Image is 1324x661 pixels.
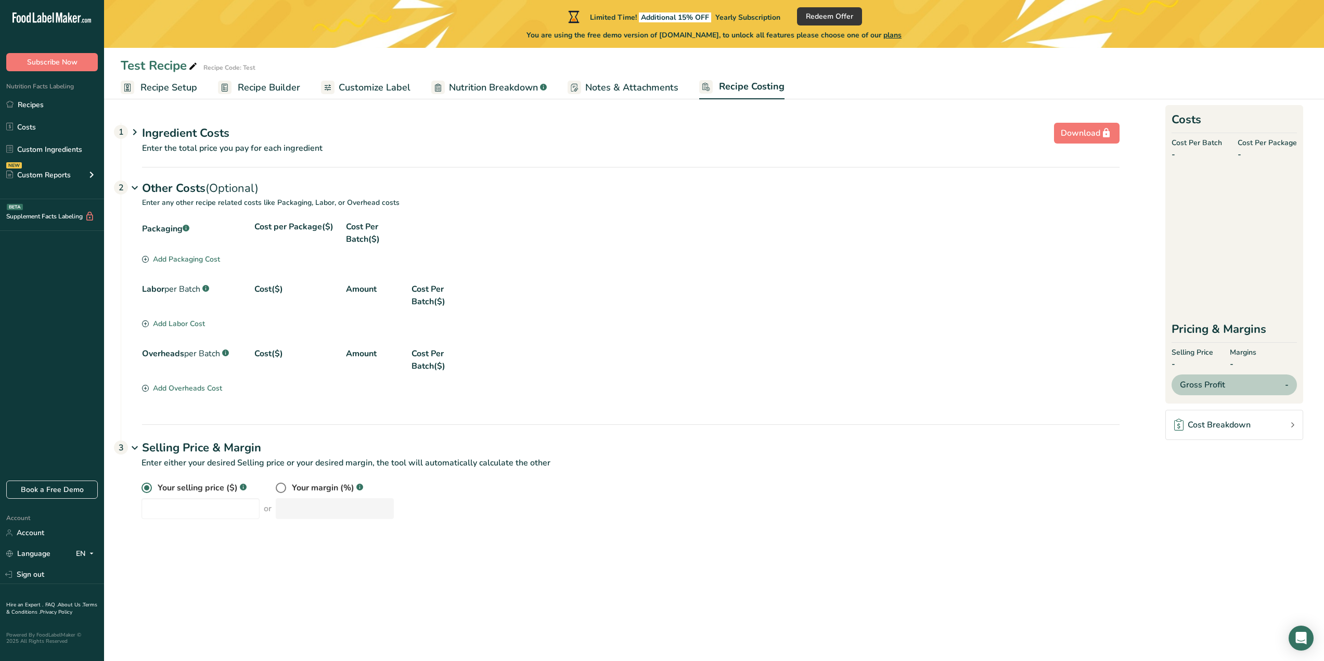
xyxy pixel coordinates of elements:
span: Recipe Costing [719,80,785,94]
div: or [264,502,272,519]
a: Recipe Costing [699,75,785,100]
span: Yearly Subscription [715,12,780,22]
span: - [1238,148,1297,161]
div: Ingredient Costs [142,125,1120,142]
a: Privacy Policy [40,608,72,616]
div: Cost Breakdown [1174,419,1251,431]
span: Subscribe Now [27,57,78,68]
span: You are using the free demo version of [DOMAIN_NAME], to unlock all features please choose one of... [526,30,902,41]
div: Amount [346,347,403,372]
button: Redeem Offer [797,7,862,25]
div: Cost($) [254,347,338,372]
h1: Selling Price & Margin [142,439,1120,457]
div: Cost per Package($) [254,221,338,245]
a: About Us . [58,601,83,608]
div: BETA [7,204,23,210]
a: Hire an Expert . [6,601,43,608]
span: - [1172,148,1222,161]
button: Download [1054,123,1120,144]
span: (Optional) [205,180,259,196]
div: 3 [114,440,128,455]
span: Nutrition Breakdown [449,81,538,95]
span: Notes & Attachments [585,81,678,95]
div: Recipe Code: Test [203,63,255,72]
div: Cost Per Batch($) [412,283,469,308]
span: Additional 15% OFF [639,12,711,22]
a: FAQ . [45,601,58,608]
div: 1 [114,125,128,139]
a: Recipe Builder [218,76,300,99]
div: Download [1061,127,1113,139]
span: - [1172,358,1213,370]
a: Recipe Setup [121,76,197,99]
a: Customize Label [321,76,410,99]
span: - [1285,379,1289,391]
span: Gross Profit [1180,379,1225,391]
span: per Batch [164,283,200,295]
a: Book a Free Demo [6,481,98,499]
a: Language [6,545,50,563]
div: Cost($) [254,283,338,308]
span: Recipe Setup [140,81,197,95]
div: Other Costs [142,167,1120,197]
p: Enter the total price you pay for each ingredient [121,142,1120,167]
div: Amount [346,283,403,308]
div: EN [76,548,98,560]
div: Limited Time! [566,10,780,23]
div: Add Labor Cost [142,318,205,329]
span: Your margin (%) [292,482,354,494]
p: Enter any other recipe related costs like Packaging, Labor, or Overhead costs [121,197,1120,221]
a: Notes & Attachments [568,76,678,99]
div: Test Recipe [121,56,199,75]
div: Cost Per Batch($) [412,347,469,372]
a: Terms & Conditions . [6,601,97,616]
span: Recipe Builder [238,81,300,95]
span: plans [883,30,902,40]
div: Custom Reports [6,170,71,180]
p: Enter either your desired Selling price or your desired margin, the tool will automatically calcu... [121,457,1120,482]
div: Add Overheads Cost [142,383,222,394]
div: NEW [6,162,22,169]
h2: Costs [1172,111,1297,133]
div: Labor [142,283,246,308]
span: Customize Label [339,81,410,95]
div: Overheads [142,347,246,372]
div: Open Intercom Messenger [1289,626,1314,651]
div: Add Packaging Cost [142,254,220,265]
span: per Batch [184,348,220,359]
div: Cost Per Batch($) [346,221,403,245]
div: Pricing & Margins [1172,321,1297,343]
div: Powered By FoodLabelMaker © 2025 All Rights Reserved [6,632,98,644]
span: Cost Per Package [1238,137,1297,148]
span: - [1230,358,1256,370]
a: Nutrition Breakdown [431,76,547,99]
span: Margins [1230,347,1256,358]
a: Cost Breakdown [1165,410,1303,440]
span: Selling Price [1172,347,1213,358]
div: Packaging [142,221,246,245]
button: Subscribe Now [6,53,98,71]
span: Cost Per Batch [1172,137,1222,148]
span: Your selling price ($) [158,482,238,494]
span: Redeem Offer [806,11,853,22]
div: 2 [114,180,128,195]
